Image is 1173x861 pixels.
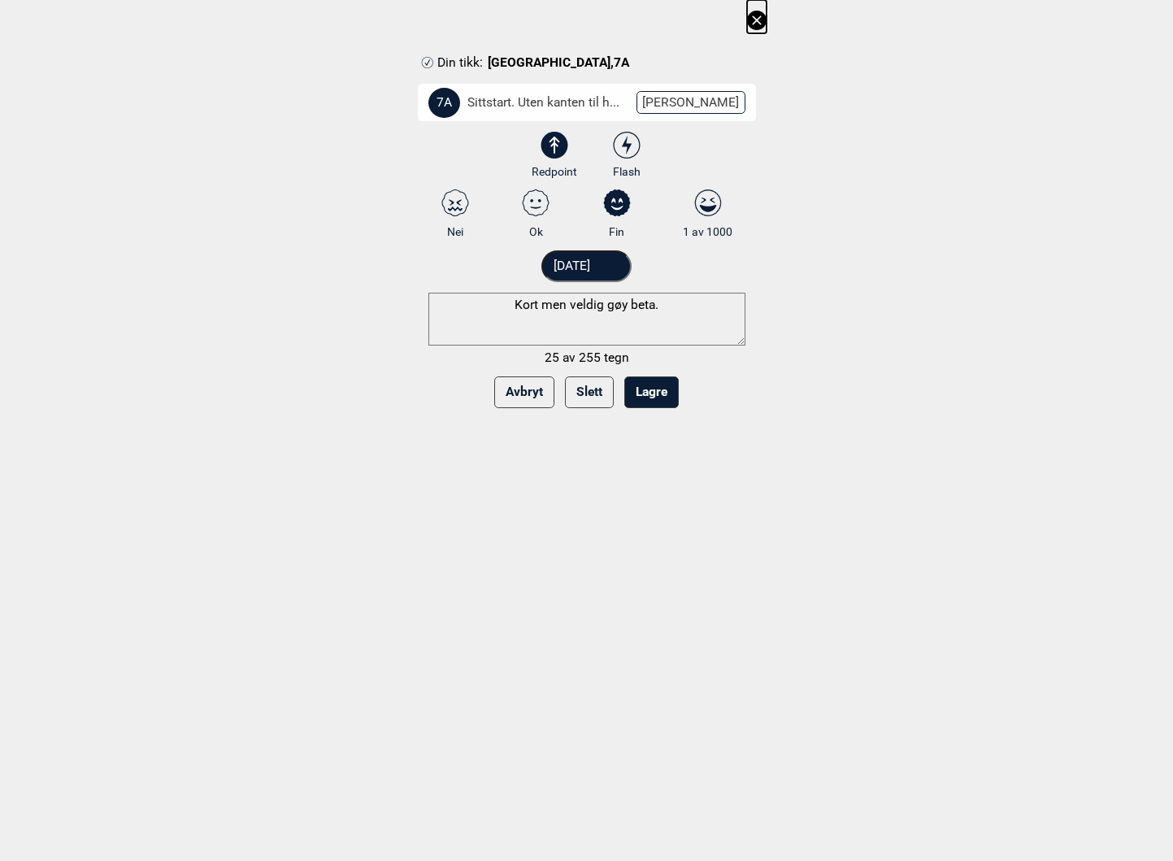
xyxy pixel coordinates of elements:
span: Nei [447,224,463,239]
div: [GEOGRAPHIC_DATA] , 7A [418,54,756,71]
button: Avbryt [494,376,554,408]
span: Redpoint [532,164,577,179]
span: 1 av 1000 [683,224,732,239]
button: Slett [565,376,614,408]
span: Flash [613,164,641,179]
button: Lagre [624,376,679,408]
span: Ok [529,224,543,239]
div: 25 av 255 tegn [428,350,745,366]
textarea: Kort men veldig gøy beta. [428,293,745,346]
span: Din tikk: [437,54,489,71]
span: Fin [609,224,624,239]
